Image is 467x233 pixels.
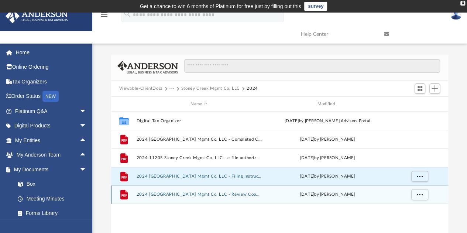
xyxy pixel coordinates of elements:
[79,148,94,163] span: arrow_drop_up
[5,45,98,60] a: Home
[184,59,440,73] input: Search files and folders
[5,74,98,89] a: Tax Organizers
[265,155,390,161] div: [DATE] by [PERSON_NAME]
[10,206,90,221] a: Forms Library
[5,162,94,177] a: My Documentsarrow_drop_down
[10,191,94,206] a: Meeting Minutes
[411,189,428,200] button: More options
[304,2,327,11] a: survey
[460,1,465,6] div: close
[100,14,109,19] a: menu
[450,9,461,20] img: User Pic
[295,20,378,49] a: Help Center
[42,91,59,102] div: NEW
[114,101,133,107] div: id
[119,85,163,92] button: Viewable-ClientDocs
[100,10,109,19] i: menu
[5,104,98,119] a: Platinum Q&Aarrow_drop_down
[79,119,94,134] span: arrow_drop_down
[265,173,390,180] div: [DATE] by [PERSON_NAME]
[265,191,390,198] div: [DATE] by [PERSON_NAME]
[79,133,94,148] span: arrow_drop_up
[79,104,94,119] span: arrow_drop_down
[181,85,240,92] button: Stoney Creek Mgmt Co, LLC
[169,85,174,92] button: ···
[265,136,390,143] div: [DATE] by [PERSON_NAME]
[5,60,98,75] a: Online Ordering
[3,9,70,23] img: Anderson Advisors Platinum Portal
[5,148,94,162] a: My Anderson Teamarrow_drop_up
[5,119,98,133] a: Digital Productsarrow_drop_down
[136,137,261,142] button: 2024 [GEOGRAPHIC_DATA] Mgmt Co, LLC - Completed Copy.pdf
[411,171,428,182] button: More options
[123,10,131,18] i: search
[415,83,426,94] button: Switch to Grid View
[5,89,98,104] a: Order StatusNEW
[79,162,94,177] span: arrow_drop_down
[265,101,390,107] div: Modified
[140,2,301,11] div: Get a chance to win 6 months of Platinum for free just by filling out this
[136,174,261,179] button: 2024 [GEOGRAPHIC_DATA] Mgmt Co, LLC - Filing Instructions.pdf
[247,85,258,92] button: 2024
[136,192,261,197] button: 2024 [GEOGRAPHIC_DATA] Mgmt Co, LLC - Review Copy.pdf
[429,83,440,94] button: Add
[136,155,261,160] button: 2024 1120S Stoney Creek Mgmt Co, LLC - e-file authorization - please sign.pdf
[136,119,261,123] button: Digital Tax Organizer
[265,118,390,124] div: [DATE] by [PERSON_NAME] Advisors Portal
[393,101,445,107] div: id
[136,101,261,107] div: Name
[10,177,90,192] a: Box
[5,133,98,148] a: My Entitiesarrow_drop_up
